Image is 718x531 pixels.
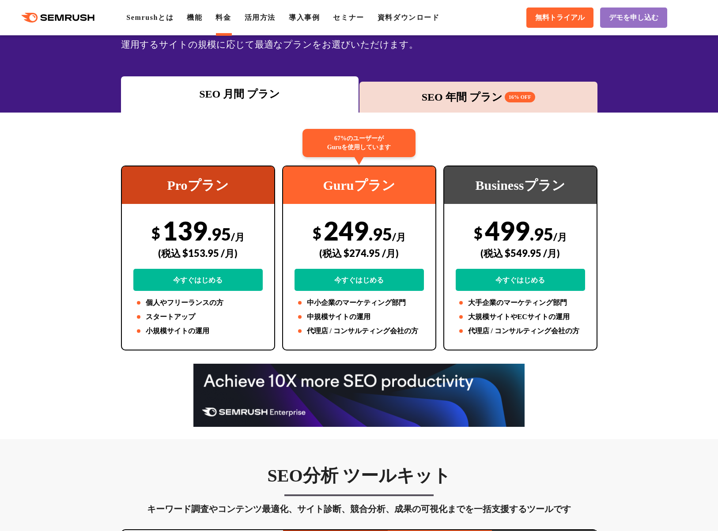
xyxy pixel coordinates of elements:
[456,215,585,291] div: 499
[526,8,593,28] a: 無料トライアル
[302,129,416,157] div: 67%のユーザーが Guruを使用しています
[126,14,174,21] a: Semrushとは
[456,269,585,291] a: 今すぐはじめる
[474,224,483,242] span: $
[289,14,320,21] a: 導入事例
[378,14,440,21] a: 資料ダウンロード
[133,298,263,308] li: 個人やフリーランスの方
[295,298,424,308] li: 中小企業のマーケティング部門
[295,215,424,291] div: 249
[208,224,231,244] span: .95
[456,312,585,322] li: 大規模サイトやECサイトの運用
[133,269,263,291] a: 今すぐはじめる
[215,14,231,21] a: 料金
[295,326,424,336] li: 代理店 / コンサルティング会社の方
[121,21,597,53] div: SEOの3つの料金プランから、広告・SNS・市場調査ツールキットをご用意しています。業務領域や会社の規模、運用するサイトの規模に応じて最適なプランをお選びいただけます。
[609,13,658,23] span: デモを申し込む
[121,502,597,516] div: キーワード調査やコンテンツ最適化、サイト診断、競合分析、成果の可視化までを一括支援するツールです
[444,166,597,204] div: Businessプラン
[283,166,435,204] div: Guruプラン
[295,312,424,322] li: 中規模サイトの運用
[295,269,424,291] a: 今すぐはじめる
[133,326,263,336] li: 小規模サイトの運用
[530,224,553,244] span: .95
[364,89,593,105] div: SEO 年間 プラン
[456,237,585,269] div: (税込 $549.95 /月)
[456,326,585,336] li: 代理店 / コンサルティング会社の方
[133,312,263,322] li: スタートアップ
[133,215,263,291] div: 139
[456,298,585,308] li: 大手企業のマーケティング部門
[553,231,567,243] span: /月
[245,14,276,21] a: 活用方法
[295,237,424,269] div: (税込 $274.95 /月)
[151,224,160,242] span: $
[122,166,274,204] div: Proプラン
[369,224,392,244] span: .95
[125,86,355,102] div: SEO 月間 プラン
[313,224,321,242] span: $
[392,231,406,243] span: /月
[505,92,535,102] span: 16% OFF
[333,14,364,21] a: セミナー
[535,13,585,23] span: 無料トライアル
[133,237,263,269] div: (税込 $153.95 /月)
[600,8,667,28] a: デモを申し込む
[121,465,597,487] h3: SEO分析 ツールキット
[187,14,202,21] a: 機能
[231,231,245,243] span: /月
